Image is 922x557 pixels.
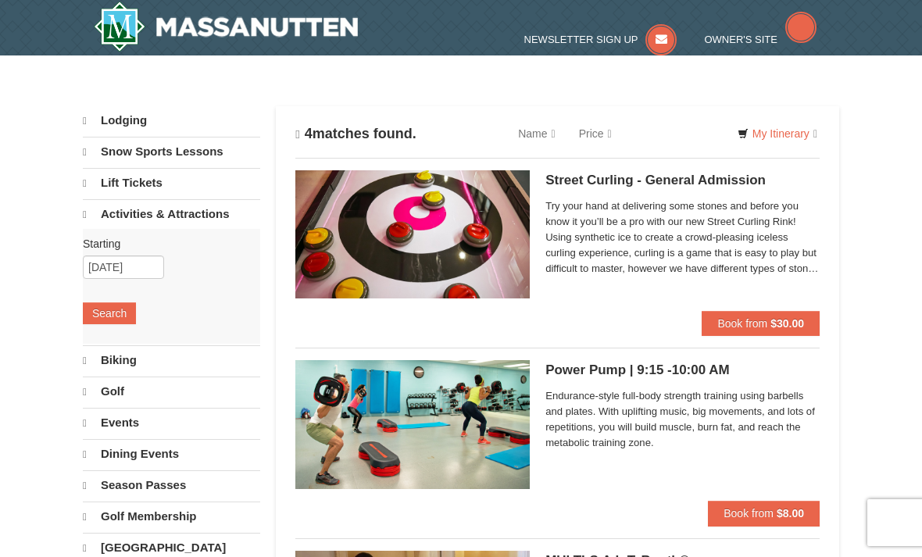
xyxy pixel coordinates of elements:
a: Dining Events [83,439,260,469]
span: Endurance-style full-body strength training using barbells and plates. With uplifting music, big ... [545,388,820,451]
a: Golf [83,377,260,406]
a: Lodging [83,106,260,135]
a: Biking [83,345,260,375]
a: Events [83,408,260,437]
a: Lift Tickets [83,168,260,198]
span: Owner's Site [704,34,777,45]
button: Book from $30.00 [702,311,820,336]
img: 6619873-729-39c22307.jpg [295,360,530,488]
button: Book from $8.00 [708,501,820,526]
a: Snow Sports Lessons [83,137,260,166]
span: Book from [717,317,767,330]
button: Search [83,302,136,324]
span: Try your hand at delivering some stones and before you know it you’ll be a pro with our new Stree... [545,198,820,277]
span: Newsletter Sign Up [524,34,638,45]
a: Massanutten Resort [94,2,358,52]
a: Owner's Site [704,34,817,45]
img: Massanutten Resort Logo [94,2,358,52]
strong: $30.00 [770,317,804,330]
a: Newsletter Sign Up [524,34,677,45]
a: Golf Membership [83,502,260,531]
h5: Street Curling - General Admission [545,173,820,188]
a: My Itinerary [727,122,827,145]
label: Starting [83,236,248,252]
strong: $8.00 [777,507,804,520]
a: Name [506,118,566,149]
a: Season Passes [83,470,260,500]
span: Book from [724,507,774,520]
a: Activities & Attractions [83,199,260,229]
a: Price [567,118,624,149]
img: 15390471-88-44377514.jpg [295,170,530,298]
h5: Power Pump | 9:15 -10:00 AM [545,362,820,378]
